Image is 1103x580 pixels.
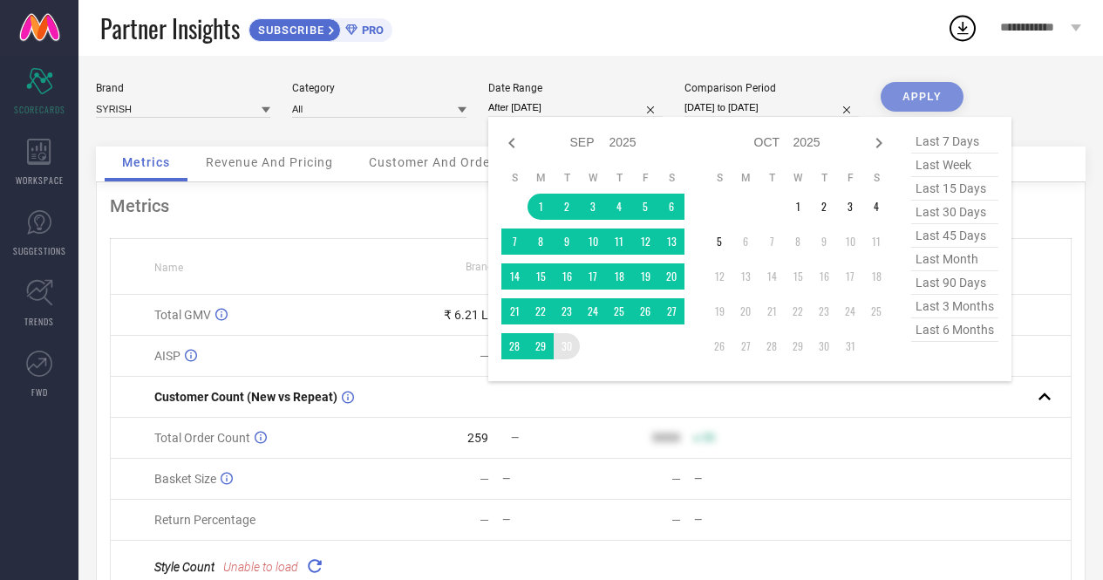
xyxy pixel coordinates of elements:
[303,554,327,578] div: Reload "Style Count "
[694,473,782,485] div: —
[732,171,759,185] th: Monday
[528,171,554,185] th: Monday
[694,514,782,526] div: —
[811,333,837,359] td: Thu Oct 30 2025
[658,263,684,290] td: Sat Sep 20 2025
[480,513,489,527] div: —
[658,194,684,220] td: Sat Sep 06 2025
[671,472,681,486] div: —
[580,229,606,255] td: Wed Sep 10 2025
[658,298,684,324] td: Sat Sep 27 2025
[606,171,632,185] th: Thursday
[837,171,863,185] th: Friday
[732,298,759,324] td: Mon Oct 20 2025
[14,103,65,116] span: SCORECARDS
[671,513,681,527] div: —
[706,333,732,359] td: Sun Oct 26 2025
[759,229,785,255] td: Tue Oct 07 2025
[706,171,732,185] th: Sunday
[154,513,255,527] span: Return Percentage
[911,224,998,248] span: last 45 days
[13,244,66,257] span: SUGGESTIONS
[811,263,837,290] td: Thu Oct 16 2025
[706,229,732,255] td: Sun Oct 05 2025
[110,195,1072,216] div: Metrics
[528,298,554,324] td: Mon Sep 22 2025
[606,263,632,290] td: Thu Sep 18 2025
[292,82,466,94] div: Category
[911,295,998,318] span: last 3 months
[154,308,211,322] span: Total GMV
[501,133,522,154] div: Previous month
[837,333,863,359] td: Fri Oct 31 2025
[785,229,811,255] td: Wed Oct 08 2025
[100,10,240,46] span: Partner Insights
[703,432,715,444] span: 50
[249,24,329,37] span: SUBSCRIBE
[554,263,580,290] td: Tue Sep 16 2025
[369,155,502,169] span: Customer And Orders
[502,514,590,526] div: —
[785,298,811,324] td: Wed Oct 22 2025
[528,263,554,290] td: Mon Sep 15 2025
[154,390,337,404] span: Customer Count (New vs Repeat)
[868,133,889,154] div: Next month
[554,229,580,255] td: Tue Sep 09 2025
[811,194,837,220] td: Thu Oct 02 2025
[837,298,863,324] td: Fri Oct 24 2025
[501,229,528,255] td: Sun Sep 07 2025
[480,349,489,363] div: —
[684,99,859,117] input: Select comparison period
[154,349,180,363] span: AISP
[732,333,759,359] td: Mon Oct 27 2025
[357,24,384,37] span: PRO
[837,194,863,220] td: Fri Oct 03 2025
[684,82,859,94] div: Comparison Period
[632,171,658,185] th: Friday
[206,155,333,169] span: Revenue And Pricing
[658,171,684,185] th: Saturday
[759,171,785,185] th: Tuesday
[528,333,554,359] td: Mon Sep 29 2025
[249,14,392,42] a: SUBSCRIBEPRO
[911,154,998,177] span: last week
[488,99,663,117] input: Select date range
[732,229,759,255] td: Mon Oct 06 2025
[580,263,606,290] td: Wed Sep 17 2025
[947,12,978,44] div: Open download list
[154,431,250,445] span: Total Order Count
[554,298,580,324] td: Tue Sep 23 2025
[223,560,298,574] span: Unable to load
[580,171,606,185] th: Wednesday
[837,263,863,290] td: Fri Oct 17 2025
[632,263,658,290] td: Fri Sep 19 2025
[785,194,811,220] td: Wed Oct 01 2025
[480,472,489,486] div: —
[811,298,837,324] td: Thu Oct 23 2025
[16,174,64,187] span: WORKSPACE
[154,262,183,274] span: Name
[554,171,580,185] th: Tuesday
[911,271,998,295] span: last 90 days
[652,431,680,445] div: 9999
[863,298,889,324] td: Sat Oct 25 2025
[759,298,785,324] td: Tue Oct 21 2025
[811,229,837,255] td: Thu Oct 09 2025
[863,194,889,220] td: Sat Oct 04 2025
[732,263,759,290] td: Mon Oct 13 2025
[706,263,732,290] td: Sun Oct 12 2025
[785,171,811,185] th: Wednesday
[759,333,785,359] td: Tue Oct 28 2025
[501,171,528,185] th: Sunday
[811,171,837,185] th: Thursday
[467,431,488,445] div: 259
[759,263,785,290] td: Tue Oct 14 2025
[528,194,554,220] td: Mon Sep 01 2025
[96,82,270,94] div: Brand
[606,298,632,324] td: Thu Sep 25 2025
[606,194,632,220] td: Thu Sep 04 2025
[511,432,519,444] span: —
[24,315,54,328] span: TRENDS
[528,229,554,255] td: Mon Sep 08 2025
[632,194,658,220] td: Fri Sep 05 2025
